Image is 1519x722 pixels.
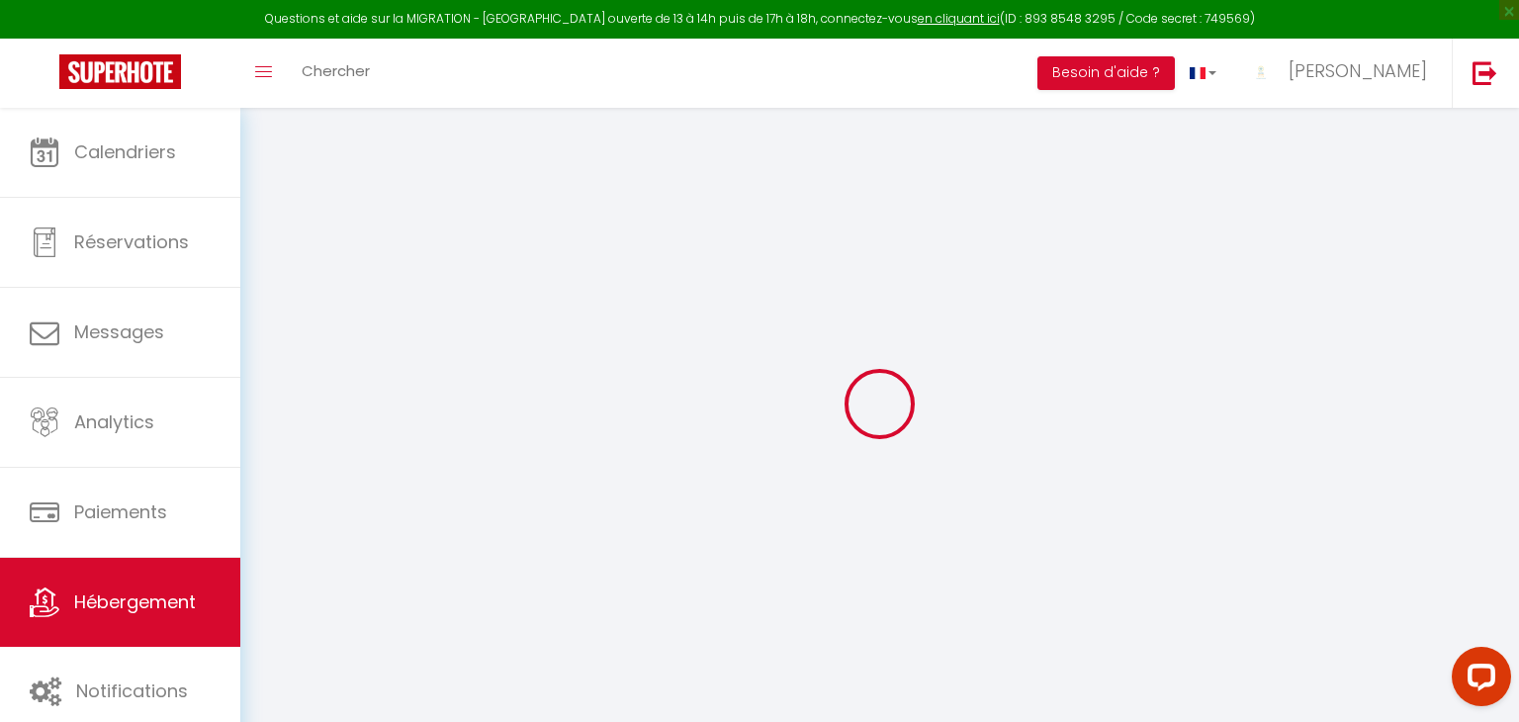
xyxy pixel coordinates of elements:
[74,499,167,524] span: Paiements
[74,319,164,344] span: Messages
[74,409,154,434] span: Analytics
[1246,56,1276,86] img: ...
[59,54,181,89] img: Super Booking
[918,10,1000,27] a: en cliquant ici
[1289,58,1427,83] span: [PERSON_NAME]
[1037,56,1175,90] button: Besoin d'aide ?
[74,589,196,614] span: Hébergement
[287,39,385,108] a: Chercher
[74,229,189,254] span: Réservations
[1436,639,1519,722] iframe: LiveChat chat widget
[1231,39,1452,108] a: ... [PERSON_NAME]
[74,139,176,164] span: Calendriers
[302,60,370,81] span: Chercher
[1473,60,1497,85] img: logout
[76,678,188,703] span: Notifications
